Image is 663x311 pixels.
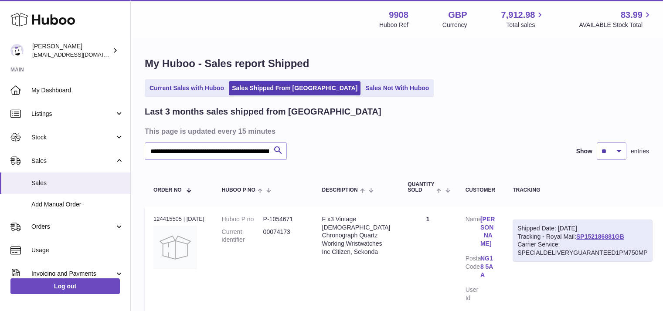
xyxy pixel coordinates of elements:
[322,187,358,193] span: Description
[389,9,408,21] strong: 9908
[10,278,120,294] a: Log out
[145,106,381,118] h2: Last 3 months sales shipped from [GEOGRAPHIC_DATA]
[517,240,648,257] div: Carrier Service: SPECIALDELIVERYGUARANTEED1PM750MP
[263,215,305,223] dd: P-1054671
[145,126,647,136] h3: This page is updated every 15 minutes
[31,86,124,95] span: My Dashboard
[579,21,653,29] span: AVAILABLE Stock Total
[10,44,24,57] img: tbcollectables@hotmail.co.uk
[31,200,124,209] span: Add Manual Order
[222,228,263,244] dt: Current identifier
[222,215,263,223] dt: Huboo P no
[222,187,255,193] span: Huboo P no
[229,81,360,95] a: Sales Shipped From [GEOGRAPHIC_DATA]
[31,223,115,231] span: Orders
[466,254,480,281] dt: Postal Code
[153,226,197,269] img: no-photo.jpg
[31,270,115,278] span: Invoicing and Payments
[576,147,592,155] label: Show
[480,215,495,248] a: [PERSON_NAME]
[31,110,115,118] span: Listings
[501,9,545,29] a: 7,912.98 Total sales
[31,246,124,254] span: Usage
[621,9,643,21] span: 83.99
[579,9,653,29] a: 83.99 AVAILABLE Stock Total
[506,21,545,29] span: Total sales
[408,182,434,193] span: Quantity Sold
[379,21,408,29] div: Huboo Ref
[362,81,432,95] a: Sales Not With Huboo
[31,179,124,187] span: Sales
[153,187,182,193] span: Order No
[576,233,624,240] a: SP152186881GB
[513,220,653,262] div: Tracking - Royal Mail:
[263,228,305,244] dd: 00074173
[466,215,480,250] dt: Name
[466,187,495,193] div: Customer
[31,133,115,142] span: Stock
[442,21,467,29] div: Currency
[145,57,649,71] h1: My Huboo - Sales report Shipped
[466,286,480,302] dt: User Id
[32,51,128,58] span: [EMAIL_ADDRESS][DOMAIN_NAME]
[448,9,467,21] strong: GBP
[480,254,495,279] a: NG18 5AA
[32,42,111,59] div: [PERSON_NAME]
[322,215,391,256] div: F x3 Vintage [DEMOGRAPHIC_DATA] Chronograph Quartz Working Wristwatches Inc Citizen, Sekonda
[501,9,535,21] span: 7,912.98
[146,81,227,95] a: Current Sales with Huboo
[513,187,653,193] div: Tracking
[153,215,204,223] div: 124415505 | [DATE]
[631,147,649,155] span: entries
[517,224,648,233] div: Shipped Date: [DATE]
[31,157,115,165] span: Sales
